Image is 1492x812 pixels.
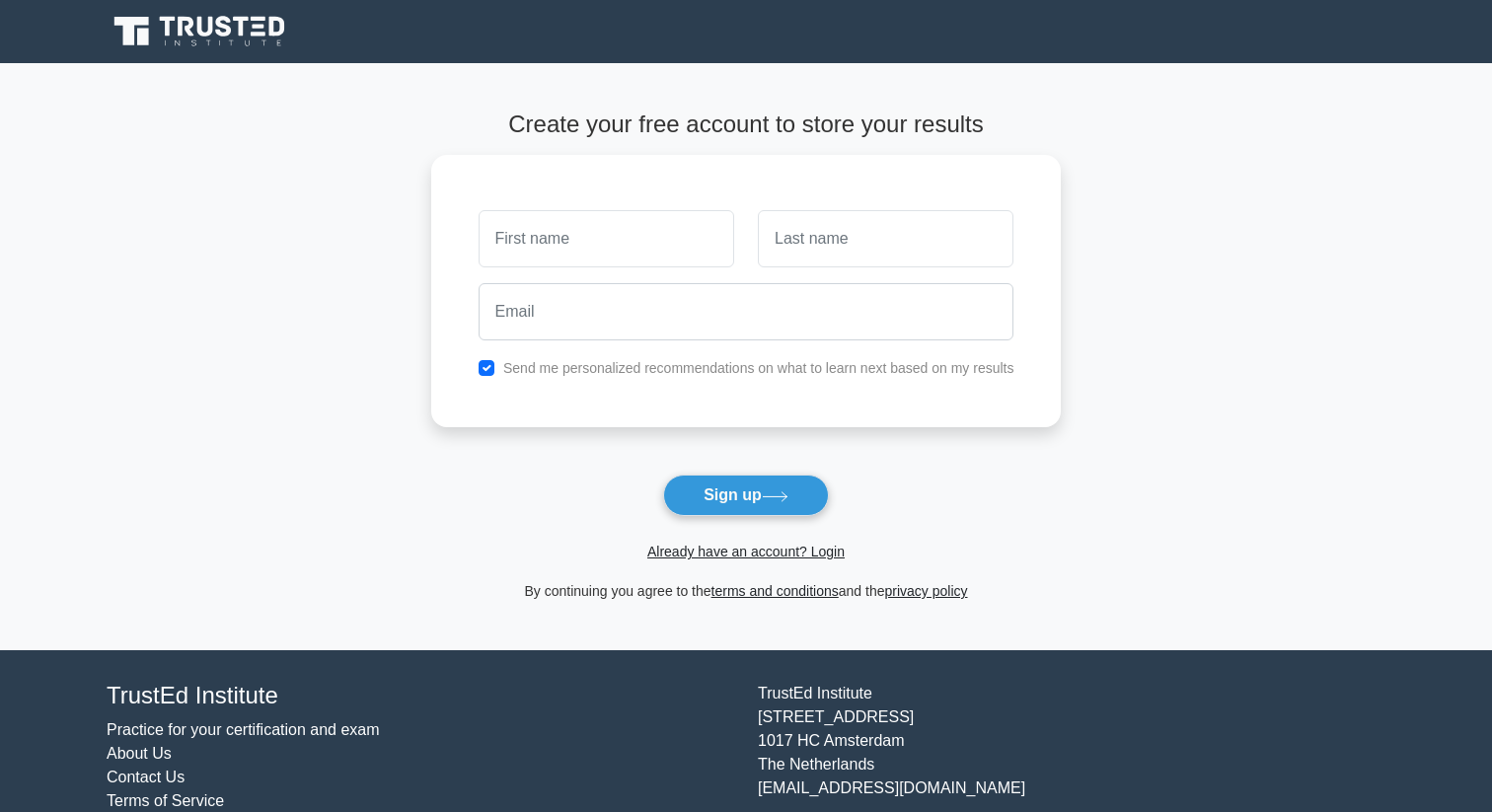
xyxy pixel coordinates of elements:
div: By continuing you agree to the and the [419,579,1074,603]
button: Sign up [663,475,829,516]
a: Already have an account? Login [647,544,845,559]
input: Last name [758,210,1013,267]
a: Terms of Service [107,792,224,809]
input: Email [479,283,1014,340]
a: terms and conditions [711,583,839,599]
a: privacy policy [885,583,968,599]
a: Contact Us [107,769,185,785]
a: Practice for your certification and exam [107,721,380,738]
a: About Us [107,745,172,762]
h4: TrustEd Institute [107,682,734,710]
label: Send me personalized recommendations on what to learn next based on my results [503,360,1014,376]
h4: Create your free account to store your results [431,111,1062,139]
input: First name [479,210,734,267]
